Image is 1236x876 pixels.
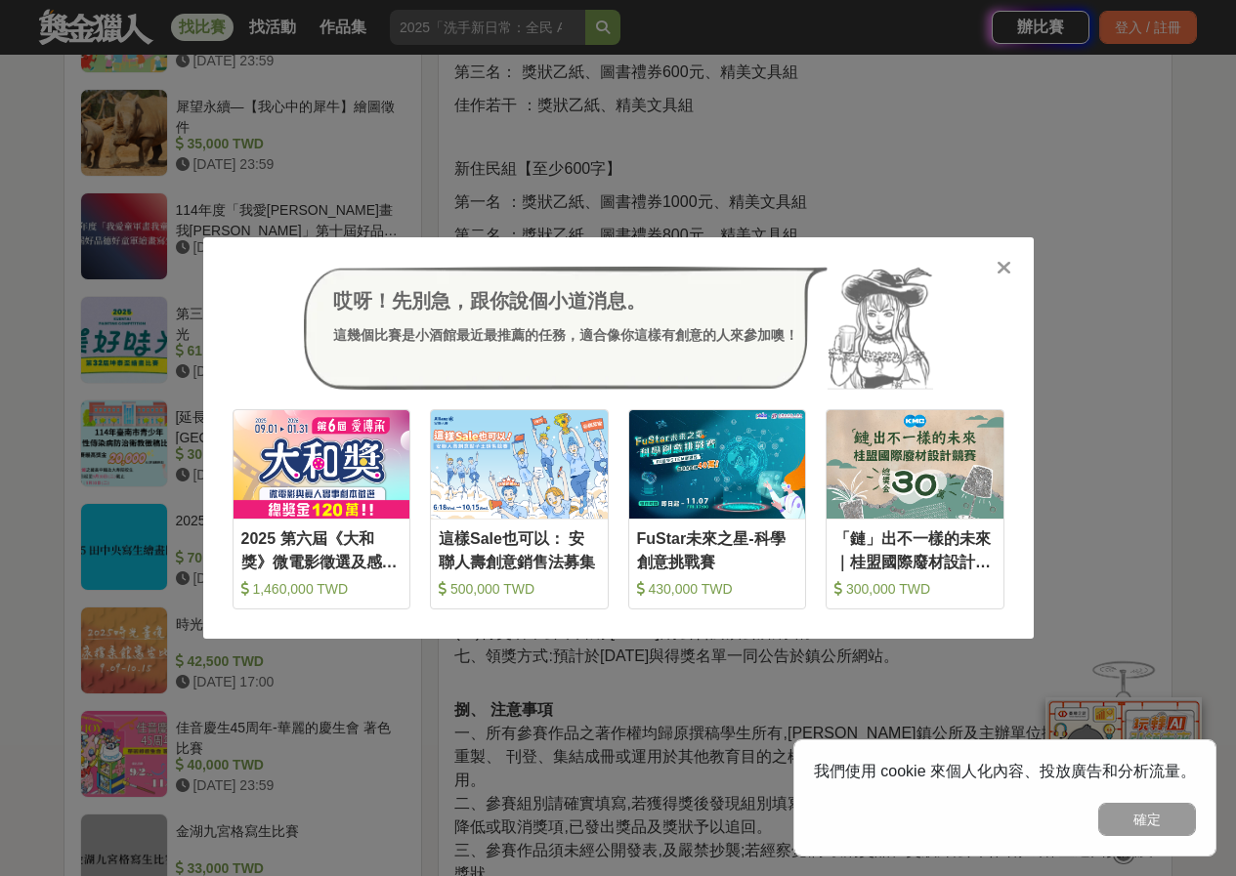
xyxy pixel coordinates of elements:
img: Cover Image [827,410,1003,519]
div: 430,000 TWD [637,579,798,599]
span: 我們使用 cookie 來個人化內容、投放廣告和分析流量。 [814,763,1196,779]
img: Cover Image [234,410,410,519]
img: Cover Image [629,410,806,519]
div: 500,000 TWD [439,579,600,599]
div: 1,460,000 TWD [241,579,403,599]
div: 300,000 TWD [834,579,996,599]
div: 2025 第六屆《大和獎》微電影徵選及感人實事分享 [241,527,403,571]
img: Cover Image [431,410,608,519]
img: Avatar [828,267,933,390]
div: FuStar未來之星-科學創意挑戰賽 [637,527,798,571]
div: 這幾個比賽是小酒館最近最推薦的任務，適合像你這樣有創意的人來參加噢！ [333,325,798,346]
div: 這樣Sale也可以： 安聯人壽創意銷售法募集 [439,527,600,571]
div: 哎呀！先別急，跟你說個小道消息。 [333,286,798,315]
a: Cover Image「鏈」出不一樣的未來｜桂盟國際廢材設計競賽 300,000 TWD [826,409,1004,609]
a: Cover Image2025 第六屆《大和獎》微電影徵選及感人實事分享 1,460,000 TWD [233,409,411,609]
button: 確定 [1098,803,1196,836]
a: Cover ImageFuStar未來之星-科學創意挑戰賽 430,000 TWD [628,409,807,609]
a: Cover Image這樣Sale也可以： 安聯人壽創意銷售法募集 500,000 TWD [430,409,609,609]
div: 「鏈」出不一樣的未來｜桂盟國際廢材設計競賽 [834,527,996,571]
